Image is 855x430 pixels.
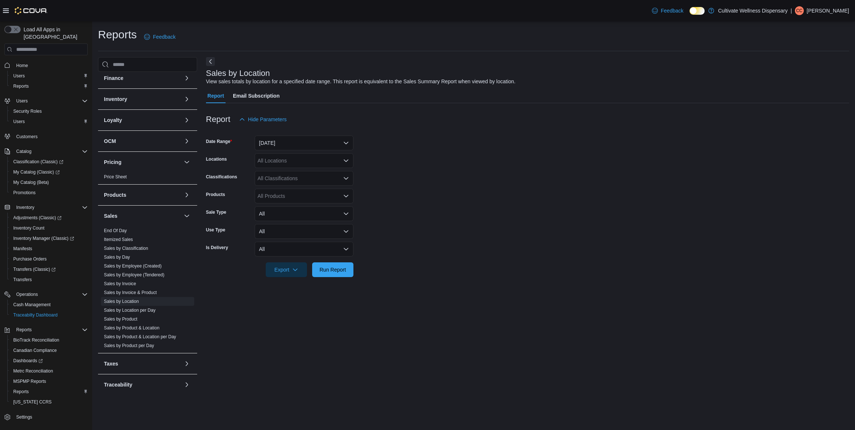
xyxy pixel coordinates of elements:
[649,3,686,18] a: Feedback
[13,147,34,156] button: Catalog
[10,117,28,126] a: Users
[10,300,53,309] a: Cash Management
[10,157,88,166] span: Classification (Classic)
[206,174,237,180] label: Classifications
[104,255,130,260] a: Sales by Day
[206,57,215,66] button: Next
[1,146,91,157] button: Catalog
[13,302,50,308] span: Cash Management
[13,108,42,114] span: Security Roles
[104,272,164,278] span: Sales by Employee (Tendered)
[104,158,121,166] h3: Pricing
[182,95,191,104] button: Inventory
[10,188,88,197] span: Promotions
[10,188,39,197] a: Promotions
[13,256,47,262] span: Purchase Orders
[807,6,849,15] p: [PERSON_NAME]
[13,83,29,89] span: Reports
[255,242,353,256] button: All
[13,413,35,422] a: Settings
[233,88,280,103] span: Email Subscription
[104,281,136,286] a: Sales by Invoice
[104,298,139,304] span: Sales by Location
[104,95,181,103] button: Inventory
[104,290,157,295] a: Sales by Invoice & Product
[13,215,62,221] span: Adjustments (Classic)
[7,71,91,81] button: Users
[255,224,353,239] button: All
[10,224,48,233] a: Inventory Count
[206,156,227,162] label: Locations
[10,356,88,365] span: Dashboards
[13,412,88,422] span: Settings
[15,7,48,14] img: Cova
[1,412,91,422] button: Settings
[104,325,160,331] span: Sales by Product & Location
[10,255,88,263] span: Purchase Orders
[182,359,191,368] button: Taxes
[13,389,29,395] span: Reports
[10,178,88,187] span: My Catalog (Beta)
[7,335,91,345] button: BioTrack Reconciliation
[13,347,57,353] span: Canadian Compliance
[10,107,45,116] a: Security Roles
[16,204,34,210] span: Inventory
[7,213,91,223] a: Adjustments (Classic)
[104,95,127,103] h3: Inventory
[13,147,88,156] span: Catalog
[10,387,32,396] a: Reports
[16,291,38,297] span: Operations
[13,190,36,196] span: Promotions
[16,134,38,140] span: Customers
[7,223,91,233] button: Inventory Count
[320,266,346,273] span: Run Report
[21,26,88,41] span: Load All Apps in [GEOGRAPHIC_DATA]
[10,367,88,375] span: Metrc Reconciliation
[10,107,88,116] span: Security Roles
[104,212,181,220] button: Sales
[13,203,37,212] button: Inventory
[10,71,88,80] span: Users
[16,327,32,333] span: Reports
[13,97,88,105] span: Users
[104,191,181,199] button: Products
[104,263,162,269] a: Sales by Employee (Created)
[10,82,88,91] span: Reports
[7,116,91,127] button: Users
[104,174,127,180] span: Price Sheet
[13,368,53,374] span: Metrc Reconciliation
[10,300,88,309] span: Cash Management
[206,227,225,233] label: Use Type
[104,237,133,242] a: Itemized Sales
[1,325,91,335] button: Reports
[10,346,88,355] span: Canadian Compliance
[690,7,705,15] input: Dark Mode
[10,82,32,91] a: Reports
[10,213,88,222] span: Adjustments (Classic)
[10,275,88,284] span: Transfers
[206,209,226,215] label: Sale Type
[10,244,35,253] a: Manifests
[13,203,88,212] span: Inventory
[182,137,191,146] button: OCM
[10,168,63,176] a: My Catalog (Classic)
[104,360,181,367] button: Taxes
[10,71,28,80] a: Users
[104,360,118,367] h3: Taxes
[10,244,88,253] span: Manifests
[7,356,91,366] a: Dashboards
[13,312,57,318] span: Traceabilty Dashboard
[10,255,50,263] a: Purchase Orders
[13,97,31,105] button: Users
[182,116,191,125] button: Loyalty
[104,212,118,220] h3: Sales
[182,158,191,167] button: Pricing
[104,246,148,251] a: Sales by Classification
[10,377,88,386] span: MSPMP Reports
[13,266,56,272] span: Transfers (Classic)
[206,78,516,85] div: View sales totals by location for a specified date range. This report is equivalent to the Sales ...
[13,159,63,165] span: Classification (Classic)
[270,262,303,277] span: Export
